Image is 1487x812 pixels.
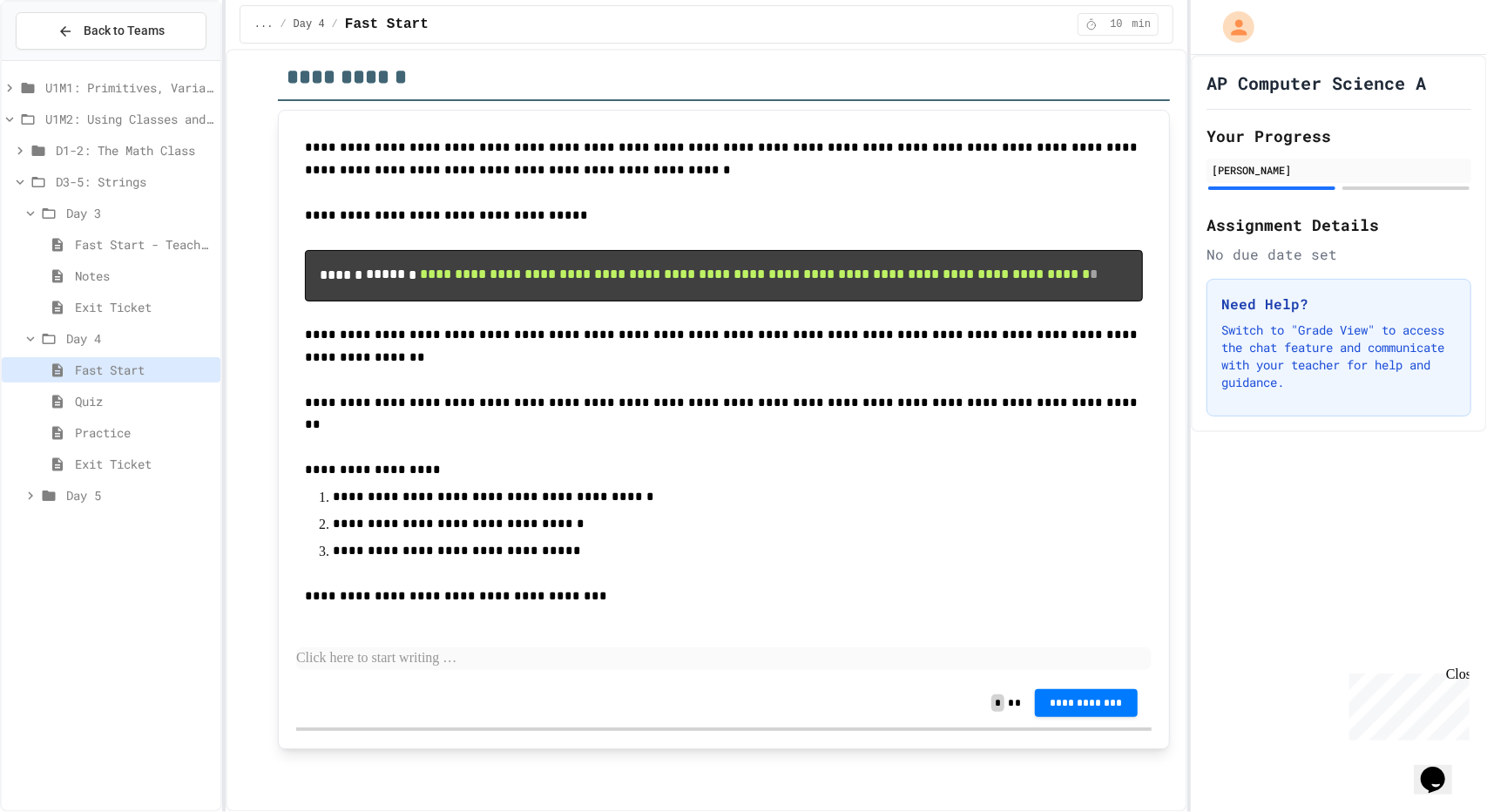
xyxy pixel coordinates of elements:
[66,329,213,348] span: Day 4
[1212,162,1466,178] div: [PERSON_NAME]
[75,235,213,254] span: Fast Start - Teacher Only
[56,173,213,191] span: D3-5: Strings
[1221,321,1457,391] p: Switch to "Grade View" to access the chat feature and communicate with your teacher for help and ...
[75,298,213,316] span: Exit Ticket
[1103,17,1131,31] span: 10
[254,17,274,31] span: ...
[1132,17,1152,31] span: min
[84,22,165,40] span: Back to Teams
[1205,7,1259,47] div: My Account
[66,204,213,222] span: Day 3
[45,110,213,128] span: U1M2: Using Classes and Objects
[294,17,325,31] span: Day 4
[16,12,206,50] button: Back to Teams
[45,78,213,97] span: U1M1: Primitives, Variables, Basic I/O
[1342,667,1470,741] iframe: chat widget
[332,17,338,31] span: /
[1221,294,1457,315] h3: Need Help?
[75,267,213,285] span: Notes
[280,17,286,31] span: /
[1206,124,1471,148] h2: Your Progress
[345,14,429,35] span: Fast Start
[75,455,213,473] span: Exit Ticket
[7,7,120,111] div: Chat with us now!Close
[75,423,213,442] span: Practice
[1206,71,1426,95] h1: AP Computer Science A
[56,141,213,159] span: D1-2: The Math Class
[1206,244,1471,265] div: No due date set
[1206,213,1471,237] h2: Assignment Details
[66,486,213,504] span: Day 5
[1414,742,1470,795] iframe: chat widget
[75,361,213,379] span: Fast Start
[75,392,213,410] span: Quiz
